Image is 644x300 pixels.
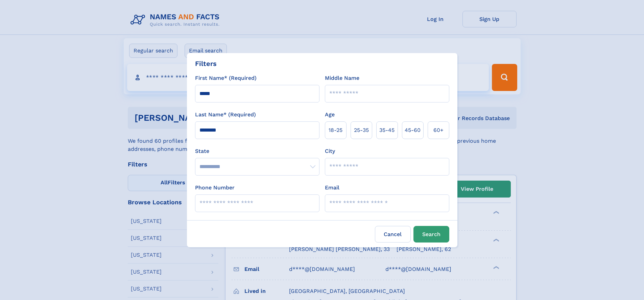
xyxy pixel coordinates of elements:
span: 60+ [433,126,444,134]
label: Cancel [375,226,411,243]
button: Search [413,226,449,243]
label: Last Name* (Required) [195,111,256,119]
label: First Name* (Required) [195,74,257,82]
label: Age [325,111,335,119]
label: Middle Name [325,74,359,82]
span: 18‑25 [329,126,342,134]
label: City [325,147,335,155]
span: 25‑35 [354,126,369,134]
div: Filters [195,59,217,69]
span: 45‑60 [405,126,421,134]
label: State [195,147,319,155]
label: Email [325,184,339,192]
label: Phone Number [195,184,235,192]
span: 35‑45 [379,126,395,134]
